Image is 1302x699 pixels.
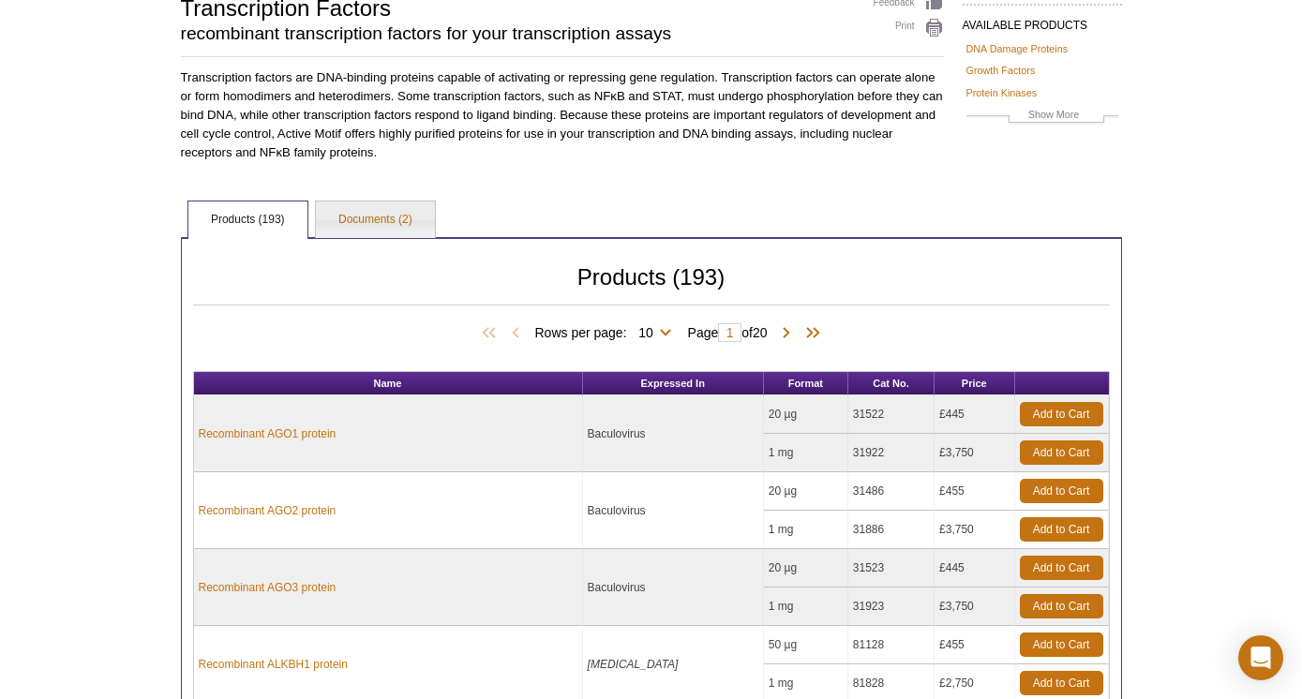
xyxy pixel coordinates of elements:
td: 31923 [848,587,935,626]
h2: Products (193) [193,269,1110,305]
a: Recombinant AGO1 protein [199,425,337,442]
a: DNA Damage Proteins [966,40,1069,57]
a: Recombinant ALKBH1 protein [199,656,348,673]
a: Products (193) [188,201,307,239]
td: 1 mg [764,587,848,626]
td: £3,750 [935,434,1014,472]
a: Add to Cart [1020,402,1103,426]
span: 20 [753,325,768,340]
td: 81128 [848,626,935,664]
span: First Page [478,324,506,343]
span: Last Page [796,324,824,343]
td: 20 µg [764,549,848,587]
td: Baculovirus [583,472,764,549]
td: 20 µg [764,395,848,434]
a: Add to Cart [1020,440,1103,465]
td: 31886 [848,511,935,549]
td: £445 [935,549,1014,587]
td: 1 mg [764,434,848,472]
th: Cat No. [848,372,935,395]
a: Print [874,18,944,38]
td: 31522 [848,395,935,434]
td: £3,750 [935,587,1014,626]
td: £3,750 [935,511,1014,549]
a: Add to Cart [1020,632,1103,657]
td: 20 µg [764,472,848,511]
a: Add to Cart [1020,556,1103,580]
td: 31523 [848,549,935,587]
th: Format [764,372,848,395]
a: Growth Factors [966,62,1036,79]
div: Open Intercom Messenger [1238,635,1283,680]
a: Add to Cart [1020,594,1103,618]
a: Add to Cart [1020,517,1103,542]
a: Recombinant AGO2 protein [199,502,337,519]
a: Recombinant AGO3 protein [199,579,337,596]
td: Baculovirus [583,549,764,626]
h2: AVAILABLE PRODUCTS [963,4,1122,37]
span: Next Page [777,324,796,343]
a: Show More [966,106,1118,127]
p: Transcription factors are DNA-binding proteins capable of activating or repressing gene regulatio... [181,68,944,162]
i: [MEDICAL_DATA] [588,658,679,671]
span: Page of [679,323,777,342]
span: Rows per page: [534,322,678,341]
td: £455 [935,626,1014,664]
td: 31922 [848,434,935,472]
a: Protein Kinases [966,84,1038,101]
td: £445 [935,395,1014,434]
td: Baculovirus [583,395,764,472]
a: Documents (2) [316,201,435,239]
td: 50 µg [764,626,848,664]
td: 31486 [848,472,935,511]
td: 1 mg [764,511,848,549]
th: Name [194,372,583,395]
td: £455 [935,472,1014,511]
a: Add to Cart [1020,671,1103,695]
th: Price [935,372,1014,395]
a: Add to Cart [1020,479,1103,503]
h2: recombinant transcription factors for your transcription assays [181,25,855,42]
span: Previous Page [506,324,525,343]
th: Expressed In [583,372,764,395]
